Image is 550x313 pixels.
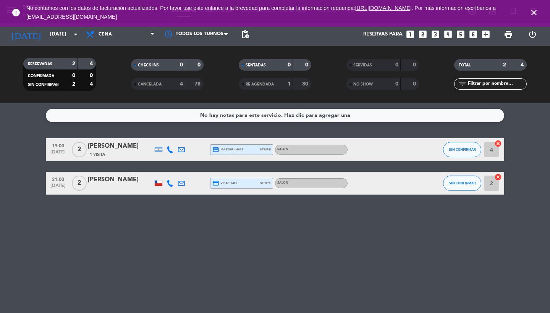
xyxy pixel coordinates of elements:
[72,176,87,191] span: 2
[503,62,506,68] strong: 2
[6,26,46,43] i: [DATE]
[49,141,68,150] span: 19:00
[443,176,481,191] button: SIN CONFIRMAR
[49,150,68,158] span: [DATE]
[529,8,539,17] i: close
[413,62,417,68] strong: 0
[90,152,105,158] span: 1 Visita
[277,148,288,151] span: SALON
[194,81,202,87] strong: 78
[72,73,75,78] strong: 0
[246,82,274,86] span: RE AGENDADA
[11,8,21,17] i: error
[468,29,478,39] i: looks_6
[459,63,471,67] span: TOTAL
[138,63,159,67] span: CHECK INS
[99,32,112,37] span: Cena
[305,62,310,68] strong: 0
[241,30,250,39] span: pending_actions
[528,30,537,39] i: power_settings_new
[405,29,415,39] i: looks_one
[212,180,219,187] i: credit_card
[443,29,453,39] i: looks_4
[413,81,417,87] strong: 0
[138,82,162,86] span: CANCELADA
[246,63,266,67] span: SENTADAS
[90,73,94,78] strong: 0
[180,62,183,68] strong: 0
[72,142,87,157] span: 2
[260,147,271,152] span: stripe
[494,140,502,147] i: cancel
[481,29,491,39] i: add_box
[212,180,237,187] span: visa * 0410
[200,111,350,120] div: No hay notas para este servicio. Haz clic para agregar una
[88,141,153,151] div: [PERSON_NAME]
[430,29,440,39] i: looks_3
[26,5,496,20] span: No contamos con los datos de facturación actualizados. Por favor use este enlance a la brevedad p...
[443,142,481,157] button: SIN CONFIRMAR
[49,183,68,192] span: [DATE]
[353,82,373,86] span: NO SHOW
[260,181,271,186] span: stripe
[28,74,54,78] span: CONFIRMADA
[458,79,467,89] i: filter_list
[28,62,52,66] span: RESERVADAS
[72,82,75,87] strong: 2
[72,61,75,66] strong: 2
[449,181,476,185] span: SIN CONFIRMAR
[456,29,466,39] i: looks_5
[353,63,372,67] span: SERVIDAS
[521,62,525,68] strong: 4
[88,175,153,185] div: [PERSON_NAME]
[288,81,291,87] strong: 1
[302,81,310,87] strong: 30
[26,5,496,20] a: . Por más información escríbanos a [EMAIL_ADDRESS][DOMAIN_NAME]
[212,146,243,153] span: master * 4027
[71,30,80,39] i: arrow_drop_down
[180,81,183,87] strong: 4
[355,5,412,11] a: [URL][DOMAIN_NAME]
[277,181,288,184] span: SALON
[449,147,476,152] span: SIN CONFIRMAR
[90,82,94,87] strong: 4
[467,80,526,88] input: Filtrar por nombre...
[395,81,398,87] strong: 0
[520,23,544,46] div: LOG OUT
[494,173,502,181] i: cancel
[288,62,291,68] strong: 0
[395,62,398,68] strong: 0
[28,83,58,87] span: SIN CONFIRMAR
[418,29,428,39] i: looks_two
[197,62,202,68] strong: 0
[212,146,219,153] i: credit_card
[363,31,403,37] span: Reservas para
[49,174,68,183] span: 21:00
[504,30,513,39] span: print
[90,61,94,66] strong: 4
